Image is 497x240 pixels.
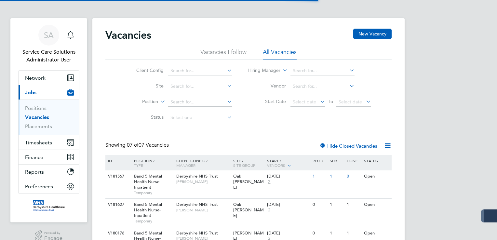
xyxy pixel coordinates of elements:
[25,123,52,129] a: Placements
[19,179,79,193] button: Preferences
[10,18,87,222] nav: Main navigation
[127,142,169,148] span: 07 Vacancies
[290,82,355,91] input: Search for...
[134,173,162,190] span: Band 5 Mental Health Nurse-Inpatient
[243,67,280,74] label: Hiring Manager
[126,83,164,89] label: Site
[106,155,129,166] div: ID
[362,199,391,211] div: Open
[248,99,286,104] label: Start Date
[345,170,362,182] div: 0
[25,89,36,96] span: Jobs
[362,227,391,239] div: Open
[233,173,264,190] span: Oak [PERSON_NAME]
[267,231,309,236] div: [DATE]
[105,142,170,149] div: Showing
[176,179,230,184] span: [PERSON_NAME]
[168,82,232,91] input: Search for...
[134,190,173,195] span: Temporary
[25,140,52,146] span: Timesheets
[44,31,54,39] span: SA
[127,142,139,148] span: 07 of
[328,227,345,239] div: 1
[176,207,230,213] span: [PERSON_NAME]
[200,48,247,60] li: Vacancies I follow
[345,227,362,239] div: 1
[18,200,79,211] a: Go to home page
[263,48,297,60] li: All Vacancies
[311,155,328,166] div: Reqd
[176,163,195,168] span: Manager
[176,230,218,236] span: Derbyshire NHS Trust
[339,99,362,105] span: Select date
[176,202,218,207] span: Derbyshire NHS Trust
[267,202,309,207] div: [DATE]
[362,155,391,166] div: Status
[168,113,232,122] input: Select one
[18,25,79,64] a: SAService Care Solutions Administrator User
[19,100,79,135] div: Jobs
[134,219,173,224] span: Temporary
[267,163,285,168] span: Vendors
[18,48,79,64] span: Service Care Solutions Administrator User
[353,29,392,39] button: New Vacancy
[233,202,264,218] span: Oak [PERSON_NAME]
[25,169,44,175] span: Reports
[134,202,162,218] span: Band 5 Mental Health Nurse-Inpatient
[176,173,218,179] span: Derbyshire NHS Trust
[311,199,328,211] div: 0
[126,67,164,73] label: Client Config
[168,66,232,75] input: Search for...
[25,183,53,190] span: Preferences
[319,143,377,149] label: Hide Closed Vacancies
[293,99,316,105] span: Select date
[105,29,151,42] h2: Vacancies
[311,227,328,239] div: 0
[345,155,362,166] div: Conf
[328,170,345,182] div: 1
[267,179,271,185] span: 2
[345,199,362,211] div: 1
[25,114,49,120] a: Vacancies
[25,105,47,111] a: Positions
[328,155,345,166] div: Sub
[126,114,164,120] label: Status
[25,75,46,81] span: Network
[265,155,311,171] div: Start /
[19,71,79,85] button: Network
[311,170,328,182] div: 1
[121,99,158,105] label: Position
[327,97,335,106] span: To
[175,155,232,171] div: Client Config /
[33,200,65,211] img: derbyshire-nhs-logo-retina.png
[44,230,62,236] span: Powered by
[106,199,129,211] div: V181627
[232,155,266,171] div: Site /
[19,165,79,179] button: Reports
[267,174,309,179] div: [DATE]
[19,85,79,100] button: Jobs
[19,135,79,150] button: Timesheets
[362,170,391,182] div: Open
[328,199,345,211] div: 1
[19,150,79,164] button: Finance
[267,207,271,213] span: 2
[168,98,232,107] input: Search for...
[129,155,175,171] div: Position /
[233,163,255,168] span: Site Group
[25,154,43,160] span: Finance
[134,163,143,168] span: Type
[106,170,129,182] div: V181567
[248,83,286,89] label: Vendor
[106,227,129,239] div: V180176
[290,66,355,75] input: Search for...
